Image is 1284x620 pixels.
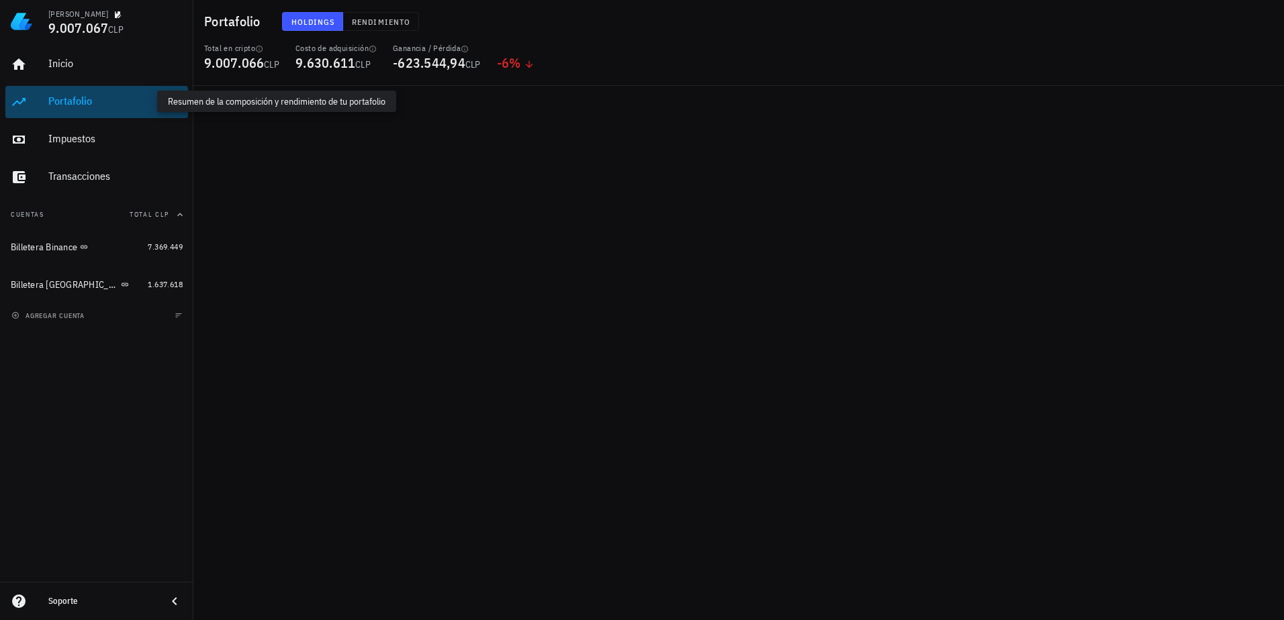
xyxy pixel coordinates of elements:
button: Holdings [282,12,344,31]
div: Total en cripto [204,43,279,54]
span: CLP [355,58,371,70]
div: avatar [1254,11,1276,32]
span: CLP [465,58,481,70]
div: Portafolio [48,95,183,107]
div: Costo de adquisición [295,43,377,54]
div: Transacciones [48,170,183,183]
div: Impuestos [48,132,183,145]
span: Total CLP [130,210,169,219]
span: 9.007.066 [204,54,264,72]
a: Billetera [GEOGRAPHIC_DATA] 1.637.618 [5,268,188,301]
span: % [509,54,520,72]
span: agregar cuenta [14,311,85,320]
div: Soporte [48,596,156,607]
span: 7.369.449 [148,242,183,252]
a: Inicio [5,48,188,81]
button: agregar cuenta [8,309,91,322]
button: Rendimiento [343,12,419,31]
img: LedgiFi [11,11,32,32]
div: Ganancia / Pérdida [393,43,481,54]
span: Holdings [291,17,335,27]
span: 9.007.067 [48,19,108,37]
h1: Portafolio [204,11,266,32]
span: CLP [108,23,124,36]
div: Billetera [GEOGRAPHIC_DATA] [11,279,118,291]
div: Billetera Binance [11,242,77,253]
span: 1.637.618 [148,279,183,289]
span: Rendimiento [351,17,410,27]
div: -6 [497,56,535,70]
div: [PERSON_NAME] [48,9,108,19]
div: Inicio [48,57,183,70]
a: Transacciones [5,161,188,193]
a: Portafolio [5,86,188,118]
a: Billetera Binance 7.369.449 [5,231,188,263]
span: 9.630.611 [295,54,355,72]
button: CuentasTotal CLP [5,199,188,231]
span: -623.544,94 [393,54,465,72]
span: CLP [264,58,279,70]
a: Impuestos [5,123,188,156]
